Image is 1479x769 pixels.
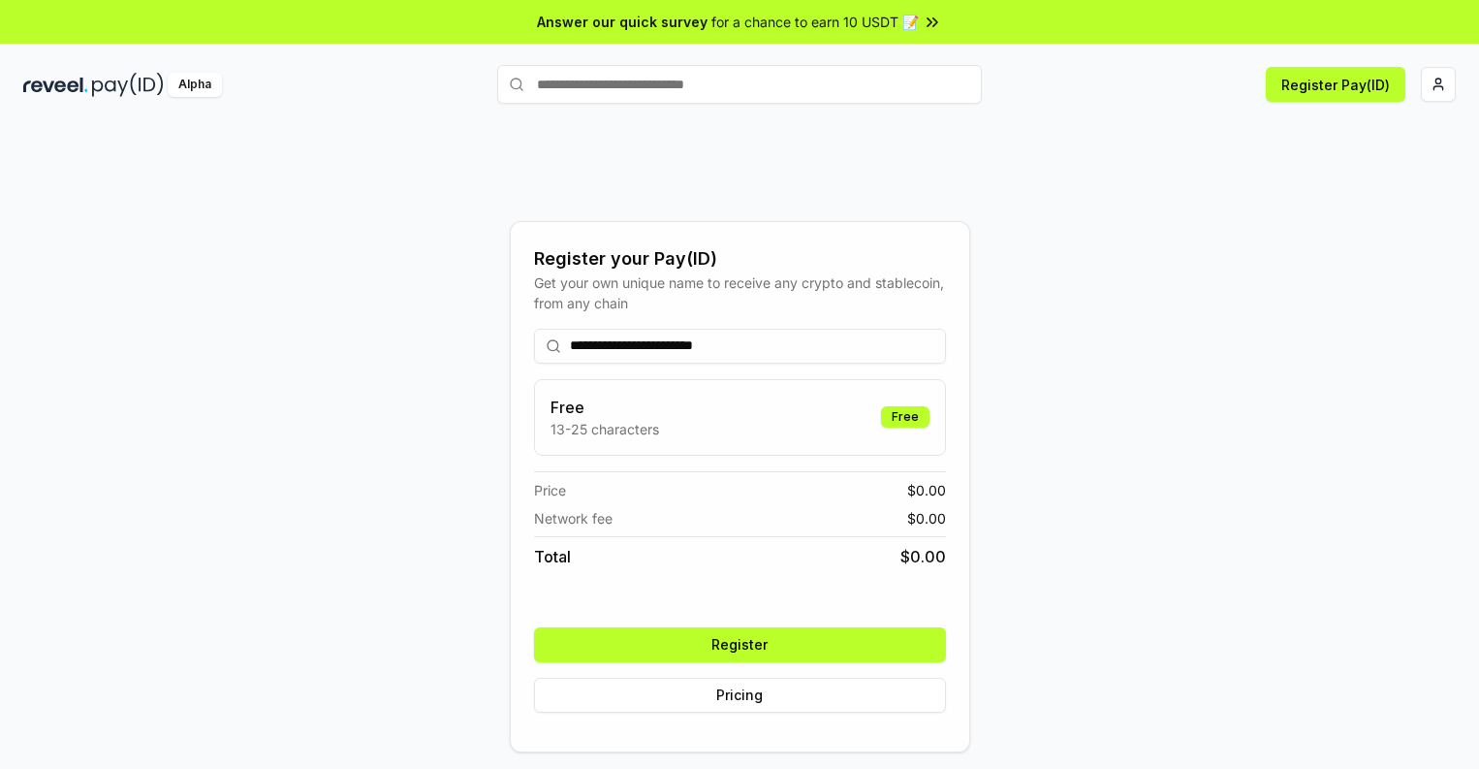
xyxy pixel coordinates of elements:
[907,480,946,500] span: $ 0.00
[23,73,88,97] img: reveel_dark
[92,73,164,97] img: pay_id
[534,272,946,313] div: Get your own unique name to receive any crypto and stablecoin, from any chain
[534,480,566,500] span: Price
[534,508,613,529] span: Network fee
[711,12,919,32] span: for a chance to earn 10 USDT 📝
[551,419,659,439] p: 13-25 characters
[168,73,222,97] div: Alpha
[534,545,571,568] span: Total
[534,245,946,272] div: Register your Pay(ID)
[881,406,929,428] div: Free
[534,627,946,662] button: Register
[907,508,946,529] span: $ 0.00
[537,12,708,32] span: Answer our quick survey
[534,678,946,713] button: Pricing
[551,396,659,419] h3: Free
[900,545,946,568] span: $ 0.00
[1266,67,1405,102] button: Register Pay(ID)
